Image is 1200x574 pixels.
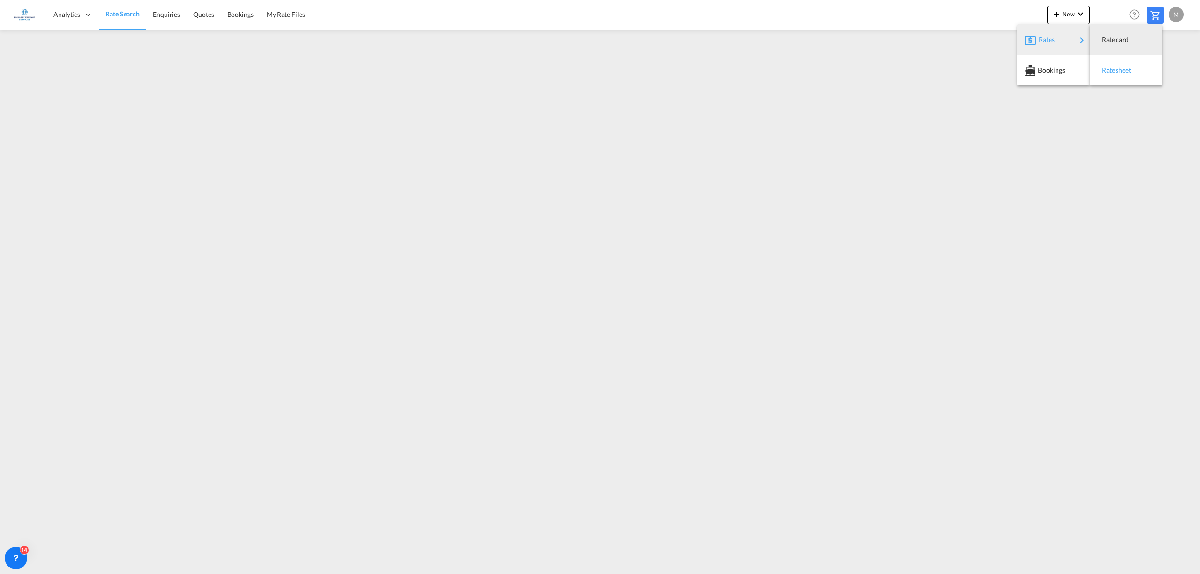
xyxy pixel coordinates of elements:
div: Ratesheet [1097,59,1155,82]
div: Bookings [1025,59,1082,82]
span: Bookings [1038,61,1048,80]
md-icon: icon-chevron-right [1076,35,1087,46]
span: Ratesheet [1102,61,1112,80]
span: Rates [1039,30,1050,49]
div: Ratecard [1097,28,1155,52]
span: Ratecard [1102,30,1112,49]
button: Bookings [1017,55,1090,85]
